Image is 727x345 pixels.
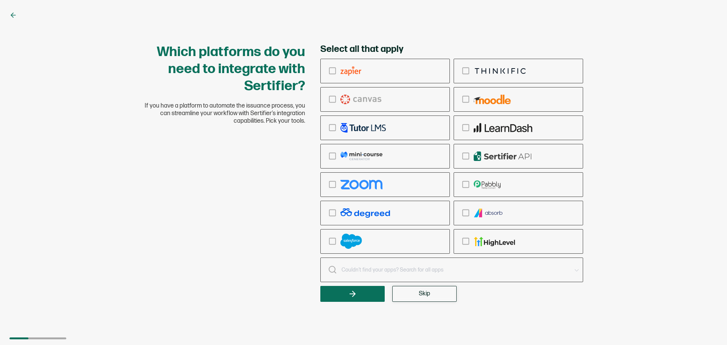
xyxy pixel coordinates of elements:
img: gohighlevel [474,237,515,246]
img: thinkific [474,66,527,76]
span: Select all that apply [320,44,403,55]
img: zoom [340,180,382,189]
img: mcg [340,151,382,161]
input: Couldn’t find your apps? Search for all apps [320,258,583,282]
img: tutor [340,123,386,133]
span: Skip [419,291,430,297]
iframe: Chat Widget [689,309,727,345]
img: moodle [474,95,511,104]
img: absorb [474,208,503,218]
span: If you have a platform to automate the issuance process, you can streamline your workflow with Se... [144,102,305,125]
img: learndash [474,123,532,133]
button: Skip [392,286,457,302]
img: api [474,151,532,161]
div: checkbox-group [320,59,583,254]
img: pabbly [474,180,501,189]
img: salesforce [340,234,362,249]
img: degreed [340,208,390,218]
h1: Which platforms do you need to integrate with Sertifier? [144,44,305,95]
img: zapier [340,66,361,76]
img: canvas [340,95,381,104]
